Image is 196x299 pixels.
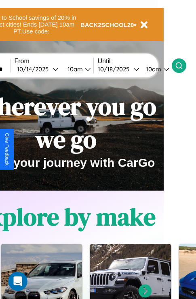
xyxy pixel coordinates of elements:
iframe: Intercom live chat [8,272,27,291]
div: 10 / 14 / 2025 [17,65,53,73]
button: 10am [61,65,93,73]
div: Give Feedback [4,133,10,166]
button: 10am [139,65,172,73]
div: 10am [63,65,85,73]
label: Until [98,58,172,65]
div: 10am [142,65,163,73]
label: From [15,58,93,65]
button: 10/14/2025 [15,65,61,73]
b: BACK2SCHOOL20 [80,21,134,28]
div: 10 / 18 / 2025 [98,65,133,73]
